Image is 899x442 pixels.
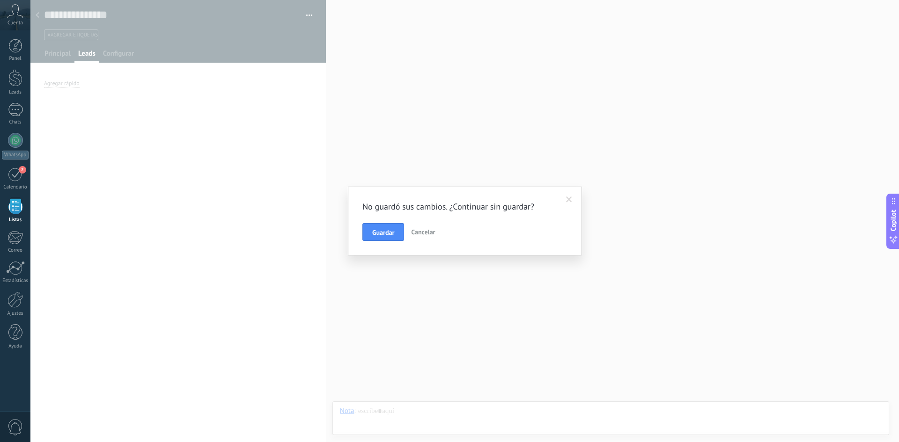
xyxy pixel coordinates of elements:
[2,151,29,159] div: WhatsApp
[2,247,29,254] div: Correo
[2,119,29,125] div: Chats
[2,311,29,317] div: Ajustes
[2,89,29,95] div: Leads
[362,223,404,241] button: Guardar
[2,343,29,349] div: Ayuda
[2,56,29,62] div: Panel
[362,201,558,212] h2: No guardó sus cambios. ¿Continuar sin guardar?
[411,228,435,236] span: Cancelar
[7,20,23,26] span: Cuenta
[372,229,394,236] span: Guardar
[407,223,439,241] button: Cancelar
[19,166,26,174] span: 2
[2,184,29,190] div: Calendario
[2,217,29,223] div: Listas
[889,210,898,231] span: Copilot
[2,278,29,284] div: Estadísticas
